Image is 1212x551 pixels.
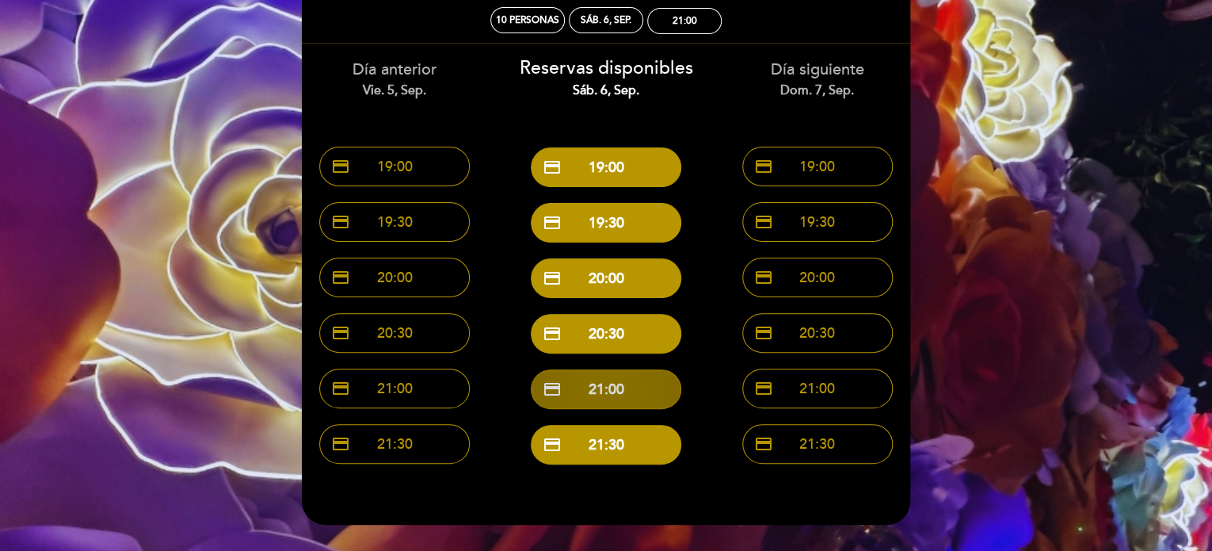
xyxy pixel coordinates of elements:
button: credit_card 21:30 [319,424,470,464]
div: sáb. 6, sep. [513,82,700,100]
span: credit_card [543,324,562,343]
span: credit_card [543,158,562,177]
span: credit_card [331,212,350,231]
span: credit_card [331,434,350,453]
button: credit_card 21:30 [531,425,681,465]
button: credit_card 20:00 [531,258,681,298]
div: vie. 5, sep. [301,82,489,100]
span: credit_card [754,157,773,176]
span: credit_card [543,380,562,399]
span: credit_card [331,157,350,176]
button: credit_card 20:30 [742,313,893,353]
button: credit_card 20:00 [742,258,893,297]
button: credit_card 21:30 [742,424,893,464]
button: credit_card 19:00 [531,147,681,187]
span: credit_card [331,268,350,287]
button: credit_card 19:00 [319,147,470,186]
span: credit_card [754,268,773,287]
button: credit_card 20:30 [319,313,470,353]
span: credit_card [754,434,773,453]
span: credit_card [331,323,350,342]
div: Día anterior [301,59,489,99]
div: 21:00 [673,15,697,27]
span: credit_card [331,379,350,398]
button: credit_card 20:00 [319,258,470,297]
div: dom. 7, sep. [723,82,911,100]
span: credit_card [543,435,562,454]
div: sáb. 6, sep. [581,14,631,26]
button: credit_card 19:30 [319,202,470,242]
span: credit_card [543,213,562,232]
button: credit_card 19:30 [742,202,893,242]
span: 10 personas [496,14,559,26]
span: credit_card [754,323,773,342]
button: credit_card 21:00 [319,369,470,408]
button: credit_card 21:00 [742,369,893,408]
div: Reservas disponibles [513,55,700,100]
span: credit_card [543,269,562,288]
div: Día siguiente [723,59,911,99]
span: credit_card [754,212,773,231]
span: credit_card [754,379,773,398]
button: credit_card 19:30 [531,203,681,243]
button: credit_card 19:00 [742,147,893,186]
button: credit_card 20:30 [531,314,681,354]
button: credit_card 21:00 [531,369,681,409]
